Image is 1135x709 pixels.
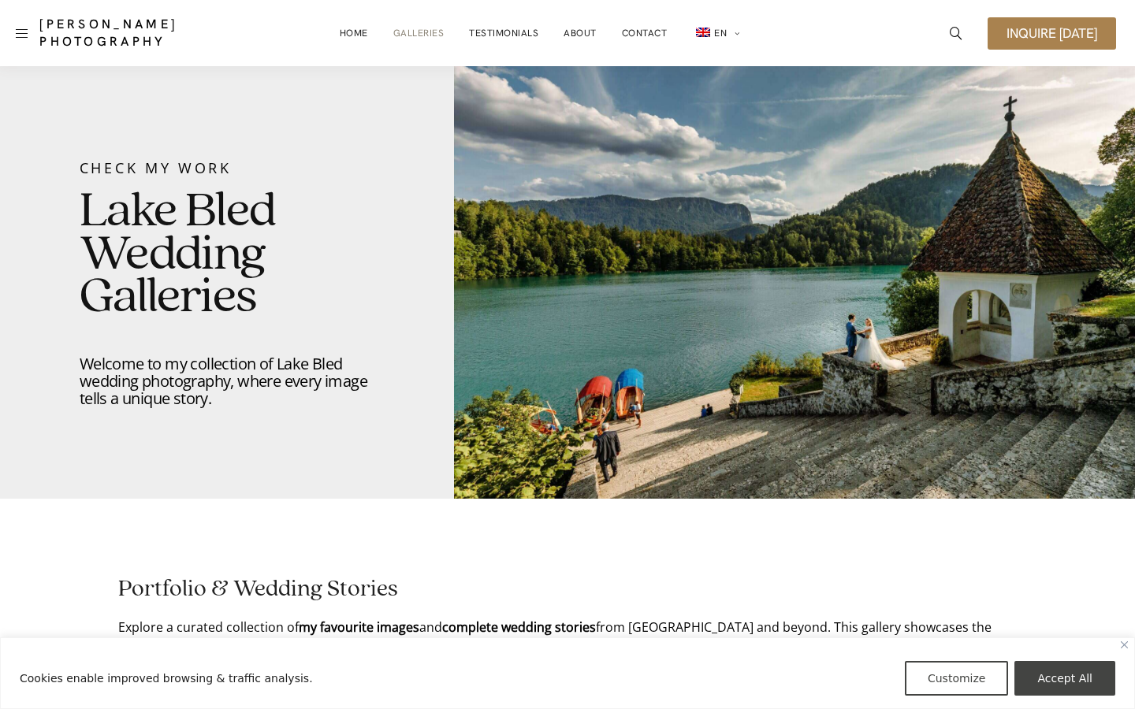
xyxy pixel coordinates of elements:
span: Inquire [DATE] [1007,27,1097,40]
h2: Portfolio & Wedding Stories [118,577,1017,601]
h2: Lake Bled Wedding Galleries [80,191,374,319]
a: About [564,17,597,49]
img: EN [696,28,710,37]
span: EN [714,27,727,39]
a: Home [340,17,368,49]
div: Check My Work [80,158,374,178]
strong: complete wedding stories [442,618,596,636]
a: en_GBEN [692,17,740,50]
strong: my favourite images [299,618,419,636]
a: [PERSON_NAME] Photography [39,16,224,50]
a: Inquire [DATE] [988,17,1116,50]
a: Contact [622,17,668,49]
img: Close [1121,641,1128,648]
a: Testimonials [469,17,538,49]
p: Cookies enable improved browsing & traffic analysis. [20,669,313,688]
a: icon-magnifying-glass34 [942,19,970,47]
a: Galleries [393,17,445,49]
p: Welcome to my collection of Lake Bled wedding photography, where every image tells a unique story. [80,355,374,407]
button: Accept All [1014,661,1115,696]
p: Explore a curated collection of and from [GEOGRAPHIC_DATA] and beyond. This gallery showcases the... [118,617,1017,678]
button: Customize [905,661,1009,696]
